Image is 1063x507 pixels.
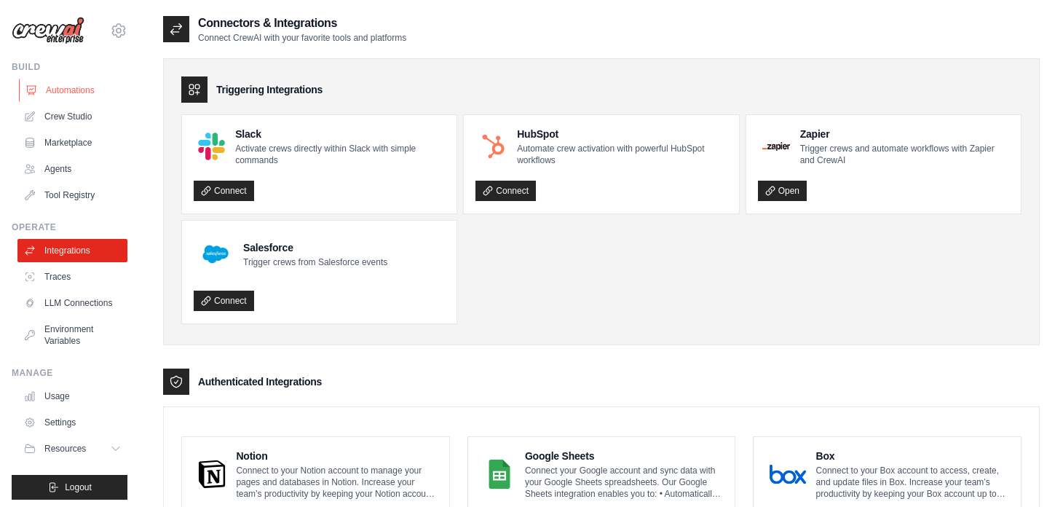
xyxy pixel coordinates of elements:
h2: Connectors & Integrations [198,15,406,32]
img: Salesforce Logo [198,237,233,272]
div: Build [12,61,127,73]
img: Notion Logo [198,460,226,489]
a: Open [758,181,807,201]
p: Automate crew activation with powerful HubSpot workflows [517,143,727,166]
h4: Salesforce [243,240,387,255]
img: Box Logo [770,460,805,489]
p: Connect to your Notion account to manage your pages and databases in Notion. Increase your team’s... [236,465,437,500]
a: Connect [475,181,536,201]
p: Connect your Google account and sync data with your Google Sheets spreadsheets. Our Google Sheets... [525,465,723,500]
a: Marketplace [17,131,127,154]
img: Google Sheets Logo [484,460,515,489]
a: Environment Variables [17,318,127,353]
img: Slack Logo [198,133,225,160]
h4: Box [816,449,1009,463]
span: Resources [44,443,86,455]
h4: Notion [236,449,437,463]
div: Manage [12,367,127,379]
button: Resources [17,437,127,460]
p: Activate crews directly within Slack with simple commands [235,143,445,166]
h3: Authenticated Integrations [198,374,322,389]
a: Crew Studio [17,105,127,128]
h4: Google Sheets [525,449,723,463]
a: Usage [17,385,127,408]
a: Traces [17,265,127,288]
a: Integrations [17,239,127,262]
a: Connect [194,181,254,201]
h4: Zapier [800,127,1009,141]
button: Logout [12,475,127,500]
img: HubSpot Logo [480,133,507,160]
img: Logo [12,17,84,44]
p: Connect to your Box account to access, create, and update files in Box. Increase your team’s prod... [816,465,1009,500]
a: Automations [19,79,129,102]
img: Zapier Logo [762,142,790,151]
h4: Slack [235,127,445,141]
p: Trigger crews from Salesforce events [243,256,387,268]
a: Tool Registry [17,184,127,207]
a: Settings [17,411,127,434]
a: Agents [17,157,127,181]
h3: Triggering Integrations [216,82,323,97]
a: Connect [194,291,254,311]
h4: HubSpot [517,127,727,141]
div: Operate [12,221,127,233]
a: LLM Connections [17,291,127,315]
span: Logout [65,482,92,493]
p: Trigger crews and automate workflows with Zapier and CrewAI [800,143,1009,166]
p: Connect CrewAI with your favorite tools and platforms [198,32,406,44]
